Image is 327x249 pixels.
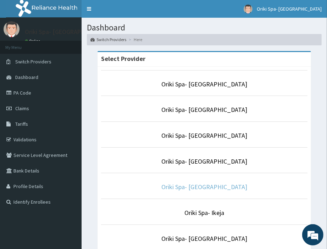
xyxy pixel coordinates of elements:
span: Oriki Spa- [GEOGRAPHIC_DATA] [257,6,322,12]
p: Oriki Spa- [GEOGRAPHIC_DATA] [25,29,111,35]
a: Oriki Spa- [GEOGRAPHIC_DATA] [161,183,247,191]
span: Tariffs [15,121,28,127]
h1: Dashboard [87,23,322,32]
a: Oriki Spa- Ikeja [184,209,224,217]
a: Online [25,39,42,44]
span: Switch Providers [15,58,51,65]
a: Oriki Spa- [GEOGRAPHIC_DATA] [161,157,247,165]
strong: Select Provider [101,55,145,63]
a: Oriki Spa- [GEOGRAPHIC_DATA] [161,106,247,114]
span: Dashboard [15,74,38,80]
li: Here [127,36,142,43]
img: User Image [244,5,253,13]
a: Switch Providers [90,36,126,43]
a: Oriki Spa- [GEOGRAPHIC_DATA] [161,131,247,140]
a: Oriki Spa- [GEOGRAPHIC_DATA] [161,80,247,88]
img: User Image [4,21,20,37]
span: Claims [15,105,29,112]
a: Oriki Spa- [GEOGRAPHIC_DATA] [161,234,247,243]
